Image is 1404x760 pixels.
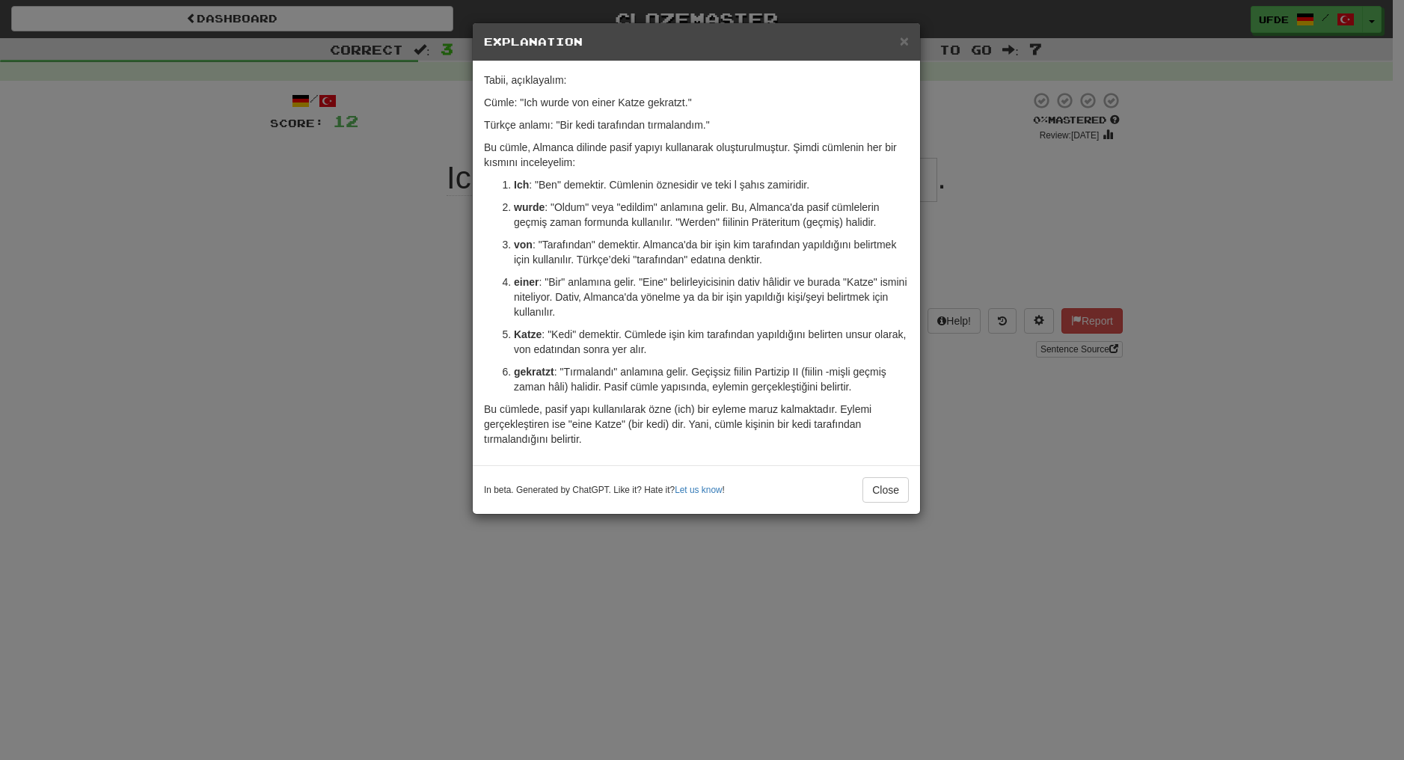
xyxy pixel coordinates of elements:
[514,237,909,267] p: : "Tarafından" demektir. Almanca'da bir işin kim tarafından yapıldığını belirtmek için kullanılır...
[484,117,909,132] p: Türkçe anlamı: "Bir kedi tarafından tırmalandım."
[900,32,909,49] span: ×
[862,477,909,503] button: Close
[514,239,533,251] strong: von
[484,73,909,88] p: Tabii, açıklayalım:
[514,177,909,192] p: : "Ben" demektir. Cümlenin öznesidir ve teki l şahıs zamiridir.
[484,95,909,110] p: Cümle: "Ich wurde von einer Katze gekratzt."
[484,140,909,170] p: Bu cümle, Almanca dilinde pasif yapıyı kullanarak oluşturulmuştur. Şimdi cümlenin her bir kısmını...
[514,364,909,394] p: : "Tırmalandı" anlamına gelir. Geçişsiz fiilin Partizip II (fiilin -mişli geçmiş zaman hâli) hali...
[484,34,909,49] h5: Explanation
[675,485,722,495] a: Let us know
[514,276,539,288] strong: einer
[514,328,542,340] strong: Katze
[514,327,909,357] p: : "Kedi" demektir. Cümlede işin kim tarafından yapıldığını belirten unsur olarak, von edatından s...
[514,201,545,213] strong: wurde
[514,200,909,230] p: : "Oldum" veya "edildim" anlamına gelir. Bu, Almanca'da pasif cümlelerin geçmiş zaman formunda ku...
[484,484,725,497] small: In beta. Generated by ChatGPT. Like it? Hate it? !
[514,179,529,191] strong: Ich
[514,275,909,319] p: : "Bir" anlamına gelir. "Eine" belirleyicisinin dativ hâlidir ve burada "Katze" ismini niteliyor....
[514,366,554,378] strong: gekratzt
[484,402,909,447] p: Bu cümlede, pasif yapı kullanılarak özne (ich) bir eyleme maruz kalmaktadır. Eylemi gerçekleştire...
[900,33,909,49] button: Close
